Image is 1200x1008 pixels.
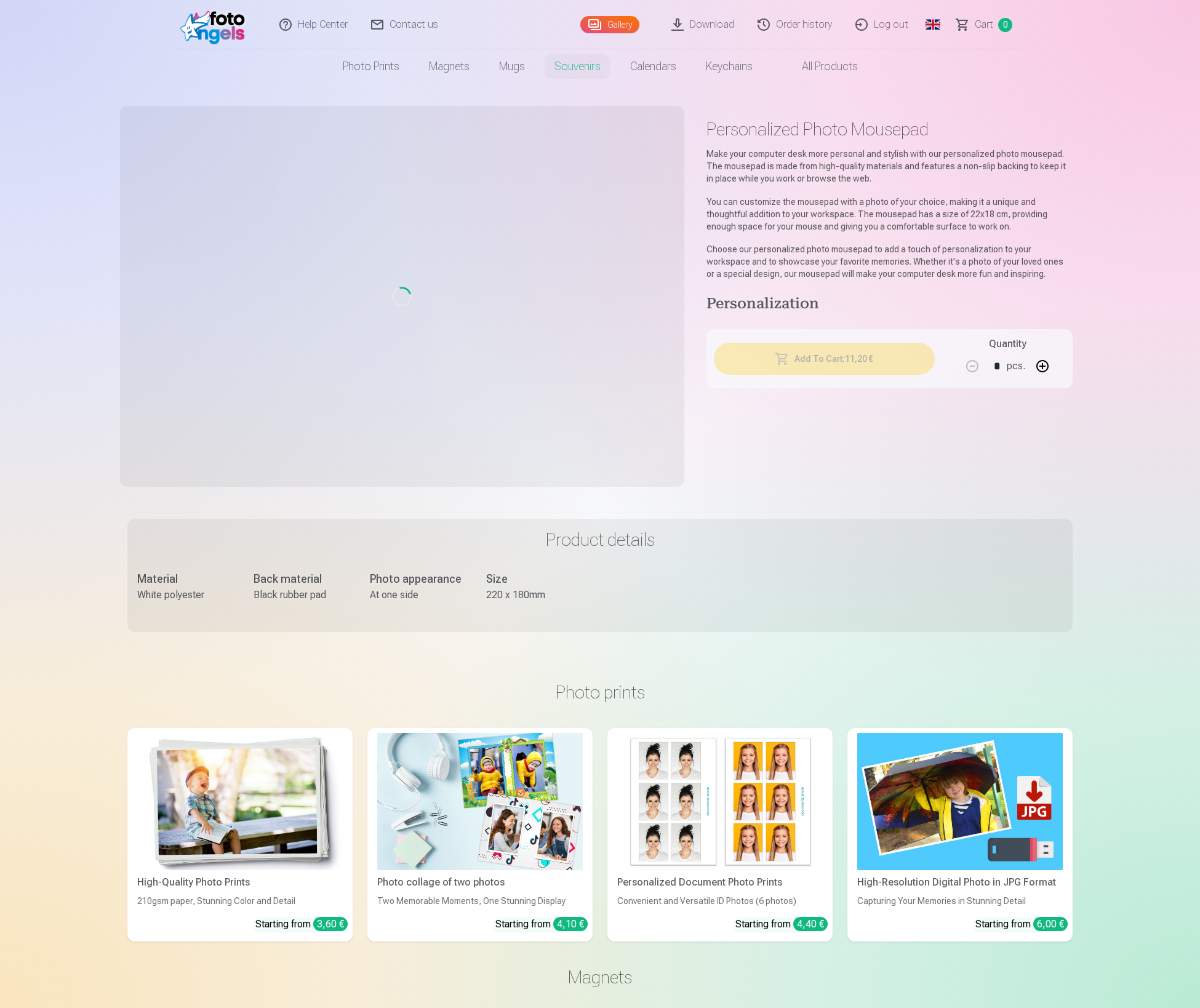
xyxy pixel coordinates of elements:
div: Photo collage of two photos [372,875,588,890]
a: Gallery [580,16,639,33]
div: Black rubber pad [254,588,345,602]
div: Starting from [495,917,588,932]
p: Choose our personalized photo mousepad to add a touch of personalization to your workspace and to... [706,243,1073,280]
div: 4,40 € [793,917,828,931]
div: Starting from [255,917,348,932]
a: Mugs [484,49,540,84]
a: Personalized Document Photo PrintsPersonalized Document Photo PrintsConvenient and Versatile ID P... [607,728,833,942]
div: Convenient and Versatile ID Photos (6 photos) [612,895,828,907]
h3: Photo prints [137,681,1063,703]
div: At one side [370,588,462,602]
div: Material [137,570,229,588]
div: Back material [254,570,345,588]
div: High-Resolution Digital Photo in JPG Format [852,875,1068,890]
button: Add To Cart:11,20 € [714,343,935,375]
p: You can customize the mousepad with a photo of your choice, making it a unique and thoughtful add... [706,196,1073,233]
a: Photo prints [328,49,414,84]
div: 6,00 € [1033,917,1068,931]
img: High-Quality Photo Prints [137,733,343,870]
a: Magnets [414,49,484,84]
h3: Magnets [137,966,1063,988]
div: Personalized Document Photo Prints [612,875,828,890]
a: High-Resolution Digital Photo in JPG FormatHigh-Resolution Digital Photo in JPG FormatCapturing Y... [847,728,1073,942]
div: Two Memorable Moments, One Stunning Display [372,895,588,907]
div: Photo appearance [370,570,462,588]
div: Starting from [735,917,828,932]
div: Size [486,570,578,588]
h4: Personalization [706,295,1073,314]
div: 220 x 180mm [486,588,578,602]
img: High-Resolution Digital Photo in JPG Format [857,733,1063,870]
span: Сart [975,17,993,32]
img: /fa4 [180,5,251,44]
a: High-Quality Photo PrintsHigh-Quality Photo Prints210gsm paper, Stunning Color and DetailStarting... [127,728,353,942]
div: 210gsm paper, Stunning Color and Detail [132,895,348,907]
a: Keychains [691,49,767,84]
a: Photo collage of two photosPhoto collage of two photosTwo Memorable Moments, One Stunning Display... [367,728,593,942]
a: Calendars [615,49,691,84]
div: 3,60 € [313,917,348,931]
div: High-Quality Photo Prints [132,875,348,890]
a: All products [767,49,873,84]
img: Personalized Document Photo Prints [617,733,823,870]
p: Make your computer desk more personal and stylish with our personalized photo mousepad. The mouse... [706,148,1073,185]
h5: Quantity [989,337,1026,351]
div: 4,10 € [553,917,588,931]
div: Capturing Your Memories in Stunning Detail [852,895,1068,907]
a: Souvenirs [540,49,615,84]
div: pcs. [1007,351,1025,381]
h3: Product details [137,529,1063,551]
h1: Personalized Photo Mousepad [706,118,1073,140]
div: Starting from [975,917,1068,932]
img: Photo collage of two photos [377,733,583,870]
span: 0 [998,18,1012,32]
div: White polyester [137,588,229,602]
